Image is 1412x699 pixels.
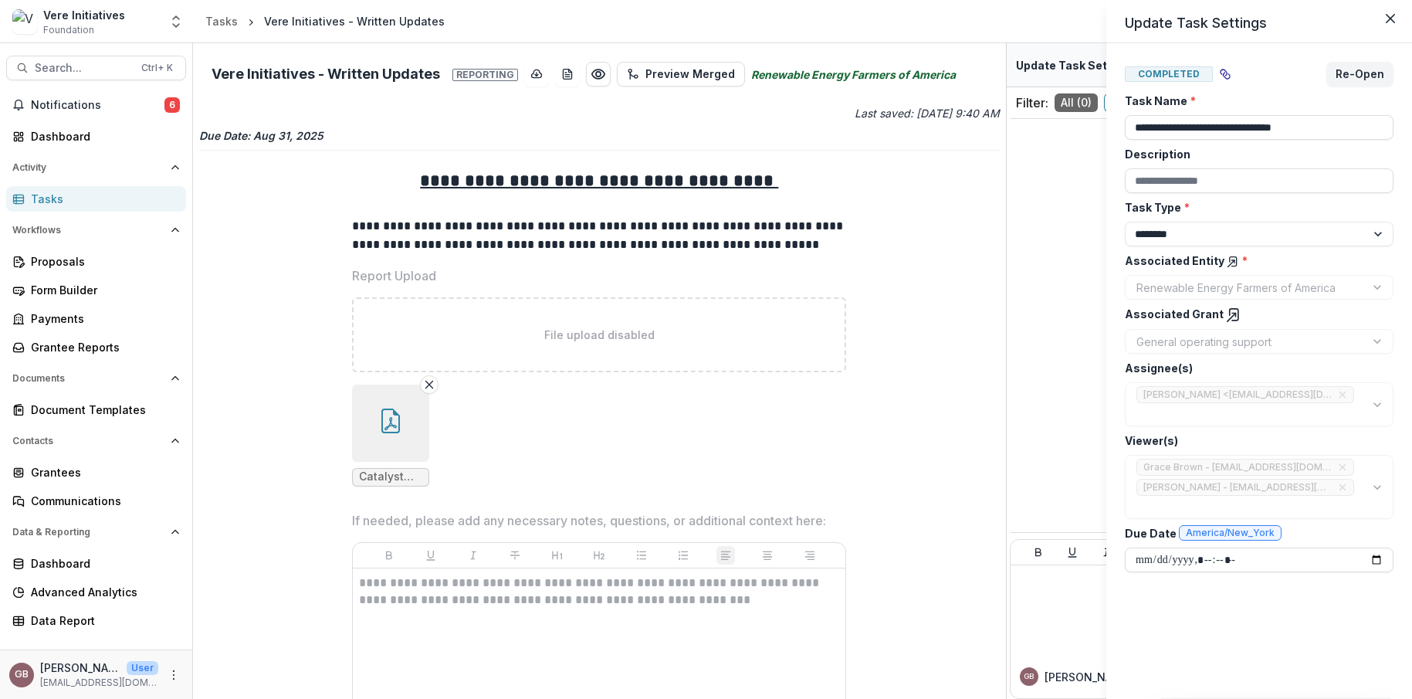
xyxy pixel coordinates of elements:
label: Viewer(s) [1125,433,1384,449]
span: America/New_York [1186,528,1275,538]
label: Task Name [1125,93,1384,109]
button: Re-Open [1326,62,1393,87]
label: Task Type [1125,199,1384,215]
label: Description [1125,146,1384,162]
button: View dependent tasks [1213,62,1238,87]
label: Associated Entity [1125,253,1384,269]
span: Completed [1125,66,1213,82]
label: Due Date [1125,525,1384,541]
button: Close [1378,6,1403,31]
label: Associated Grant [1125,306,1384,323]
label: Assignee(s) [1125,360,1384,376]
